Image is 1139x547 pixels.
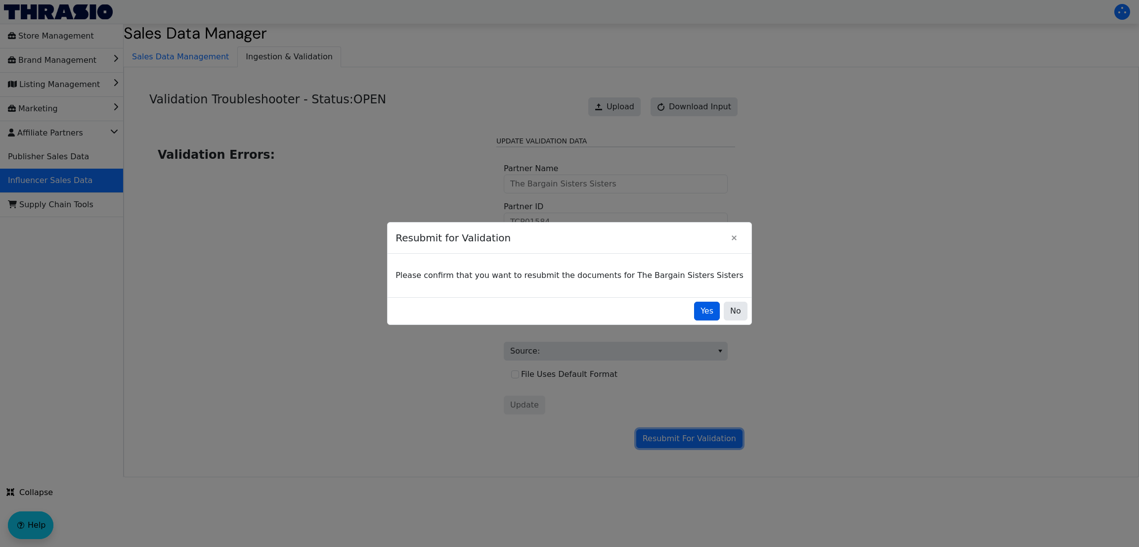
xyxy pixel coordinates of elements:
span: Resubmit for Validation [395,226,725,250]
button: Yes [694,302,720,320]
p: Please confirm that you want to resubmit the documents for The Bargain Sisters Sisters [395,270,744,281]
span: No [730,305,741,317]
span: Yes [701,305,713,317]
button: No [724,302,747,320]
button: Close [725,228,744,247]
